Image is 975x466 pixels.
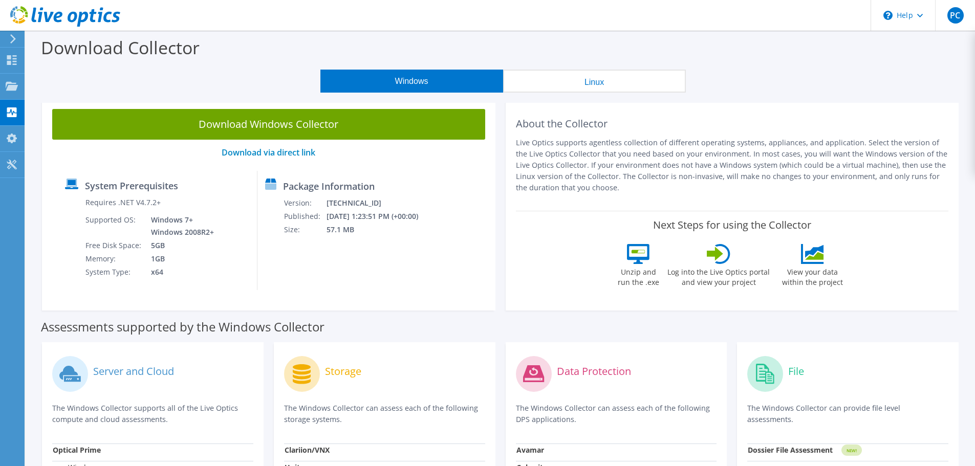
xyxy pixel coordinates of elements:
[52,109,485,140] a: Download Windows Collector
[775,264,849,287] label: View your data within the project
[788,366,804,376] label: File
[284,210,326,223] td: Published:
[320,70,503,93] button: Windows
[143,213,216,239] td: Windows 7+ Windows 2008R2+
[222,147,315,158] a: Download via direct link
[143,265,216,279] td: x64
[284,403,485,425] p: The Windows Collector can assess each of the following storage systems.
[516,118,949,130] h2: About the Collector
[557,366,631,376] label: Data Protection
[143,239,216,252] td: 5GB
[883,11,893,20] svg: \n
[85,239,143,252] td: Free Disk Space:
[284,196,326,210] td: Version:
[747,403,948,425] p: The Windows Collector can provide file level assessments.
[326,223,432,236] td: 57.1 MB
[667,264,770,287] label: Log into the Live Optics portal and view your project
[285,445,330,455] strong: Clariion/VNX
[41,322,324,332] label: Assessments supported by the Windows Collector
[503,70,686,93] button: Linux
[283,181,375,191] label: Package Information
[41,36,200,59] label: Download Collector
[615,264,662,287] label: Unzip and run the .exe
[53,445,101,455] strong: Optical Prime
[516,137,949,193] p: Live Optics supports agentless collection of different operating systems, appliances, and applica...
[325,366,361,376] label: Storage
[85,252,143,265] td: Memory:
[85,197,161,208] label: Requires .NET V4.7.2+
[516,403,717,425] p: The Windows Collector can assess each of the following DPS applications.
[326,196,432,210] td: [TECHNICAL_ID]
[143,252,216,265] td: 1GB
[85,265,143,279] td: System Type:
[748,445,833,455] strong: Dossier File Assessment
[947,7,964,24] span: PC
[85,213,143,239] td: Supported OS:
[653,219,811,231] label: Next Steps for using the Collector
[847,448,857,453] tspan: NEW!
[516,445,544,455] strong: Avamar
[284,223,326,236] td: Size:
[85,181,178,191] label: System Prerequisites
[93,366,174,376] label: Server and Cloud
[326,210,432,223] td: [DATE] 1:23:51 PM (+00:00)
[52,403,253,425] p: The Windows Collector supports all of the Live Optics compute and cloud assessments.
